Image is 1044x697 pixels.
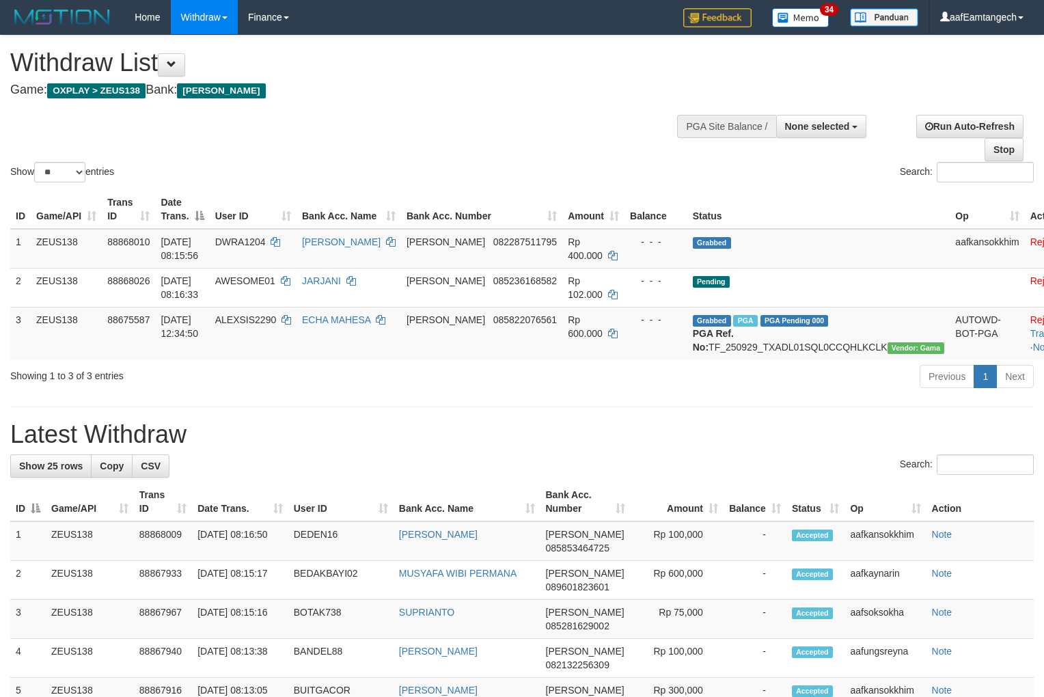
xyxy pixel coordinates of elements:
td: 4 [10,639,46,678]
td: BEDAKBAYI02 [288,561,394,600]
td: [DATE] 08:16:50 [192,521,288,561]
span: [PERSON_NAME] [546,685,624,696]
span: Copy 082287511795 to clipboard [493,236,557,247]
a: [PERSON_NAME] [399,646,478,657]
span: [DATE] 08:15:56 [161,236,198,261]
td: ZEUS138 [46,521,134,561]
a: Note [932,529,952,540]
th: Bank Acc. Number: activate to sort column ascending [401,190,562,229]
a: Note [932,685,952,696]
td: BANDEL88 [288,639,394,678]
span: [PERSON_NAME] [546,529,624,540]
a: ECHA MAHESA [302,314,370,325]
td: 3 [10,307,31,359]
a: Note [932,607,952,618]
td: aafkansokkhim [844,521,926,561]
a: Run Auto-Refresh [916,115,1024,138]
td: 88868009 [134,521,192,561]
span: Accepted [792,607,833,619]
span: [PERSON_NAME] [546,568,624,579]
td: ZEUS138 [31,268,102,307]
span: [PERSON_NAME] [407,236,485,247]
td: aafungsreyna [844,639,926,678]
td: - [724,639,786,678]
td: [DATE] 08:13:38 [192,639,288,678]
a: Stop [985,138,1024,161]
a: Copy [91,454,133,478]
div: - - - [630,235,682,249]
span: [PERSON_NAME] [177,83,265,98]
span: [PERSON_NAME] [546,607,624,618]
span: Rp 400.000 [568,236,603,261]
th: Balance: activate to sort column ascending [724,482,786,521]
span: 88675587 [107,314,150,325]
a: JARJANI [302,275,341,286]
th: Amount: activate to sort column ascending [562,190,624,229]
a: MUSYAFA WIBI PERMANA [399,568,517,579]
span: Accepted [792,569,833,580]
td: ZEUS138 [31,307,102,359]
td: 3 [10,600,46,639]
input: Search: [937,454,1034,475]
span: CSV [141,461,161,471]
input: Search: [937,162,1034,182]
th: Trans ID: activate to sort column ascending [134,482,192,521]
a: SUPRIANTO [399,607,454,618]
span: Grabbed [693,237,731,249]
th: Game/API: activate to sort column ascending [46,482,134,521]
th: Bank Acc. Name: activate to sort column ascending [297,190,401,229]
span: Accepted [792,530,833,541]
th: Bank Acc. Number: activate to sort column ascending [540,482,631,521]
span: Grabbed [693,315,731,327]
td: ZEUS138 [46,639,134,678]
span: Copy 082132256309 to clipboard [546,659,609,670]
select: Showentries [34,162,85,182]
a: Note [932,646,952,657]
td: - [724,561,786,600]
th: User ID: activate to sort column ascending [210,190,297,229]
td: DEDEN16 [288,521,394,561]
span: [PERSON_NAME] [407,275,485,286]
td: - [724,600,786,639]
span: DWRA1204 [215,236,266,247]
th: ID: activate to sort column descending [10,482,46,521]
th: Amount: activate to sort column ascending [631,482,724,521]
span: Vendor URL: https://trx31.1velocity.biz [888,342,945,354]
a: Note [932,568,952,579]
span: [DATE] 12:34:50 [161,314,198,339]
td: aafsoksokha [844,600,926,639]
span: OXPLAY > ZEUS138 [47,83,146,98]
span: Rp 102.000 [568,275,603,300]
td: - [724,521,786,561]
th: Op: activate to sort column ascending [844,482,926,521]
th: Bank Acc. Name: activate to sort column ascending [394,482,540,521]
th: Action [926,482,1034,521]
img: Button%20Memo.svg [772,8,829,27]
div: PGA Site Balance / [677,115,775,138]
span: Marked by aafpengsreynich [733,315,757,327]
h4: Game: Bank: [10,83,683,97]
div: - - - [630,313,682,327]
a: [PERSON_NAME] [302,236,381,247]
td: 1 [10,229,31,269]
span: [PERSON_NAME] [546,646,624,657]
th: Date Trans.: activate to sort column ascending [192,482,288,521]
span: Copy 085853464725 to clipboard [546,543,609,553]
th: ID [10,190,31,229]
span: AWESOME01 [215,275,275,286]
span: 88868010 [107,236,150,247]
a: Show 25 rows [10,454,92,478]
td: AUTOWD-BOT-PGA [950,307,1024,359]
span: Copy [100,461,124,471]
td: 88867940 [134,639,192,678]
img: MOTION_logo.png [10,7,114,27]
td: aafkaynarin [844,561,926,600]
span: Copy 085281629002 to clipboard [546,620,609,631]
td: BOTAK738 [288,600,394,639]
a: [PERSON_NAME] [399,529,478,540]
div: - - - [630,274,682,288]
td: [DATE] 08:15:17 [192,561,288,600]
td: Rp 600,000 [631,561,724,600]
label: Search: [900,454,1034,475]
span: 34 [820,3,838,16]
